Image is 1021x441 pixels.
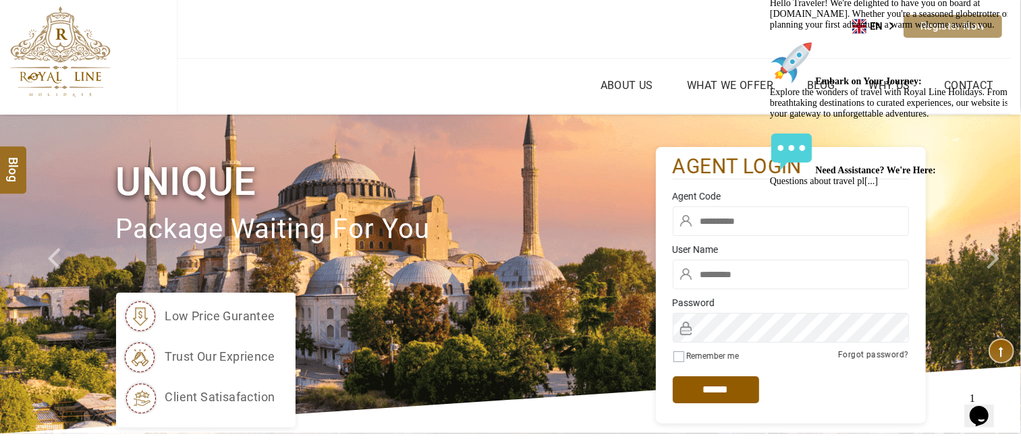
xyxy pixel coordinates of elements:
strong: Embark on Your Journey: [51,140,158,150]
a: What we Offer [684,76,777,95]
label: Password [673,296,909,310]
label: Remember me [687,351,740,361]
img: :rocket: [5,105,49,148]
label: Agent Code [673,189,909,203]
h1: Unique [116,156,656,207]
span: Hello Traveler! We're delighted to have you on board at [DOMAIN_NAME]. Whether you're a seasoned ... [5,40,246,250]
a: Check next prev [30,115,82,434]
li: trust our exprience [123,340,275,374]
img: :star2: [186,5,229,49]
img: :star2: [5,5,49,49]
strong: Welcome to Royal Line Holidays! [51,40,229,51]
strong: Need Assistance? We're Here: [51,229,171,239]
li: client satisafaction [123,380,275,414]
h2: agent login [673,154,909,180]
li: low price gurantee [123,299,275,333]
a: About Us [597,76,657,95]
p: package waiting for you [116,207,656,252]
div: 🌟 Welcome to Royal Line Holidays!🌟Hello Traveler! We're delighted to have you on board at [DOMAIN... [5,5,248,251]
img: The Royal Line Holidays [10,6,111,97]
label: User Name [673,243,909,256]
iframe: chat widget [964,387,1008,428]
img: :speech_balloon: [5,194,49,237]
span: Blog [5,157,22,169]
